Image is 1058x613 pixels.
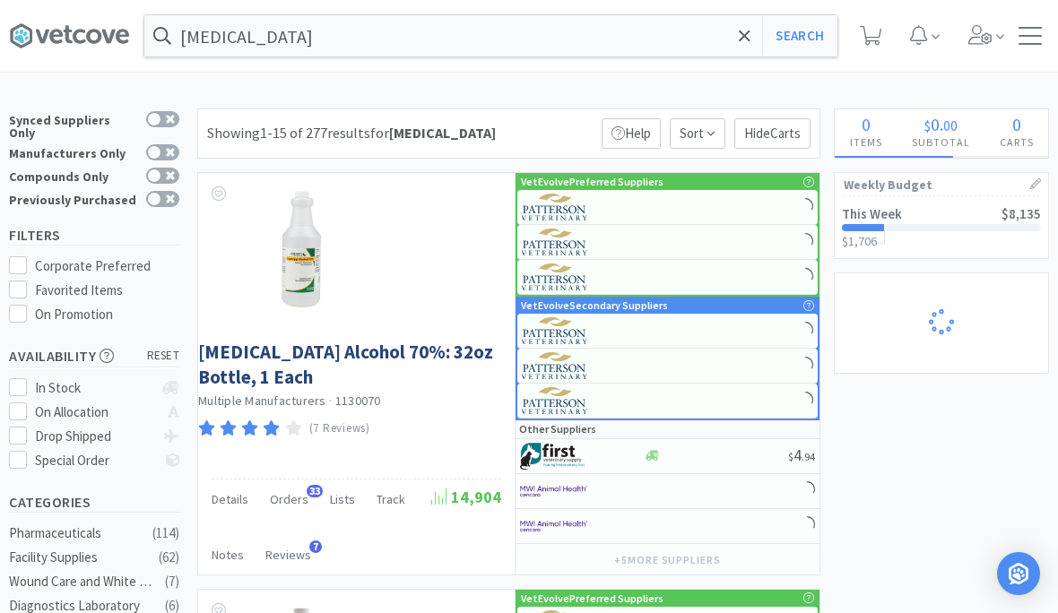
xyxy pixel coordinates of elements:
[862,113,871,135] span: 0
[9,346,179,367] h5: Availability
[152,522,179,544] div: ( 114 )
[212,547,244,563] span: Notes
[9,111,137,139] div: Synced Suppliers Only
[265,547,311,563] span: Reviews
[734,118,811,149] p: Hide Carts
[389,124,496,142] strong: [MEDICAL_DATA]
[207,122,496,145] div: Showing 1-15 of 277 results
[602,118,661,149] p: Help
[165,571,179,592] div: ( 7 )
[309,540,322,553] span: 7
[670,118,725,149] span: Sort
[35,401,154,423] div: On Allocation
[270,491,308,507] span: Orders
[9,547,154,568] div: Facility Supplies
[788,445,815,465] span: 4
[335,393,381,409] span: 1130070
[9,168,137,183] div: Compounds Only
[520,443,587,470] img: 67d67680309e4a0bb49a5ff0391dcc42_6.png
[802,450,815,463] span: . 94
[35,377,154,399] div: In Stock
[522,317,589,344] img: f5e969b455434c6296c6d81ef179fa71_3.png
[9,492,179,513] h5: Categories
[842,207,902,220] h2: This Week
[9,571,154,592] div: Wound Care and White Goods
[307,485,323,497] span: 33
[943,117,958,134] span: 00
[9,522,154,544] div: Pharmaceuticals
[243,191,360,307] img: b371acdc946346dba58fb9677d0b179b_194933.jpeg
[309,419,370,438] p: (7 Reviews)
[35,304,180,325] div: On Promotion
[984,134,1048,151] h4: Carts
[35,280,180,301] div: Favorited Items
[9,144,137,160] div: Manufacturers Only
[159,547,179,568] div: ( 62 )
[9,191,137,206] div: Previously Purchased
[522,263,589,290] img: f5e969b455434c6296c6d81ef179fa71_3.png
[370,124,496,142] span: for
[35,450,154,471] div: Special Order
[431,487,501,507] span: 14,904
[522,229,589,255] img: f5e969b455434c6296c6d81ef179fa71_3.png
[35,255,180,277] div: Corporate Preferred
[198,393,326,409] a: Multiple Manufacturers
[144,15,837,56] input: Search by item, sku, manufacturer, ingredient, size...
[997,552,1040,595] div: Open Intercom Messenger
[521,173,663,190] p: VetEvolve Preferred Suppliers
[835,196,1048,258] a: This Week$8,135$1,706
[519,420,596,437] p: Other Suppliers
[931,113,940,135] span: 0
[212,491,248,507] span: Details
[521,590,663,607] p: VetEvolve Preferred Suppliers
[522,387,589,414] img: f5e969b455434c6296c6d81ef179fa71_3.png
[9,225,179,246] h5: Filters
[842,233,877,249] span: $1,706
[329,393,333,409] span: ·
[198,340,497,389] a: [MEDICAL_DATA] Alcohol 70%: 32oz Bottle, 1 Each
[377,491,405,507] span: Track
[522,194,589,220] img: f5e969b455434c6296c6d81ef179fa71_3.png
[520,478,587,505] img: f6b2451649754179b5b4e0c70c3f7cb0_2.png
[522,352,589,379] img: f5e969b455434c6296c6d81ef179fa71_3.png
[762,15,837,56] button: Search
[788,450,793,463] span: $
[1012,113,1021,135] span: 0
[330,491,355,507] span: Lists
[520,513,587,540] img: f6b2451649754179b5b4e0c70c3f7cb0_2.png
[835,134,897,151] h4: Items
[844,173,1039,196] h1: Weekly Budget
[147,347,180,366] span: reset
[35,426,154,447] div: Drop Shipped
[897,116,984,134] div: .
[605,548,730,573] button: +5more suppliers
[1002,205,1041,222] span: $8,135
[897,134,984,151] h4: Subtotal
[924,117,931,134] span: $
[521,297,668,314] p: VetEvolve Secondary Suppliers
